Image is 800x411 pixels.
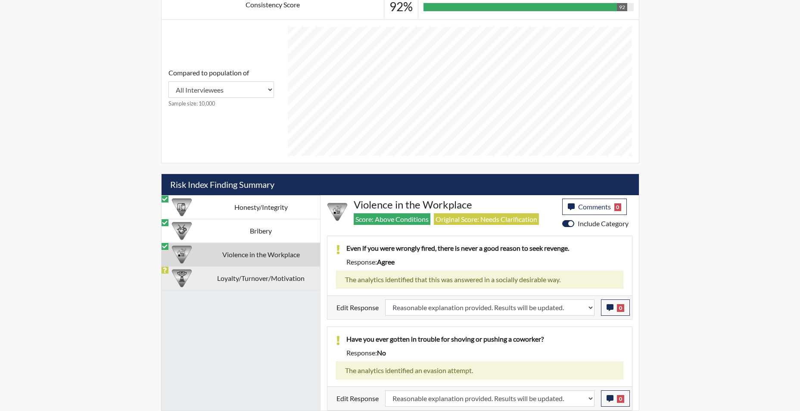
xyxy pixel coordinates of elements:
[379,299,601,316] div: Update the test taker's response, the change might impact the score
[202,266,320,290] td: Loyalty/Turnover/Motivation
[327,202,347,222] img: CATEGORY%20ICON-26.eccbb84f.png
[562,199,627,215] button: Comments0
[202,195,320,219] td: Honesty/Integrity
[354,199,556,211] h4: Violence in the Workplace
[434,213,539,225] span: Original Score: Needs Clarification
[377,349,386,357] span: no
[202,219,320,243] td: Bribery
[617,3,627,11] div: 92
[168,100,274,108] small: Sample size: 10,000
[172,268,192,288] img: CATEGORY%20ICON-17.40ef8247.png
[168,68,249,78] label: Compared to population of
[340,257,630,267] div: Response:
[346,243,623,253] p: Even if you were wrongly fired, there is never a good reason to seek revenge.
[379,390,601,407] div: Update the test taker's response, the change might impact the score
[336,361,623,380] div: The analytics identified an evasion attempt.
[578,218,629,229] label: Include Category
[614,203,622,211] span: 0
[336,271,623,289] div: The analytics identified that this was answered in a socially desirable way.
[162,174,639,195] h5: Risk Index Finding Summary
[617,395,624,403] span: 0
[202,243,320,266] td: Violence in the Workplace
[172,197,192,217] img: CATEGORY%20ICON-11.a5f294f4.png
[354,213,430,225] span: Score: Above Conditions
[340,348,630,358] div: Response:
[172,221,192,241] img: CATEGORY%20ICON-03.c5611939.png
[346,334,623,344] p: Have you ever gotten in trouble for shoving or pushing a coworker?
[172,245,192,265] img: CATEGORY%20ICON-26.eccbb84f.png
[168,68,274,108] div: Consistency Score comparison among population
[336,299,379,316] label: Edit Response
[377,258,395,266] span: agree
[617,304,624,312] span: 0
[601,390,630,407] button: 0
[601,299,630,316] button: 0
[336,390,379,407] label: Edit Response
[578,202,611,211] span: Comments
